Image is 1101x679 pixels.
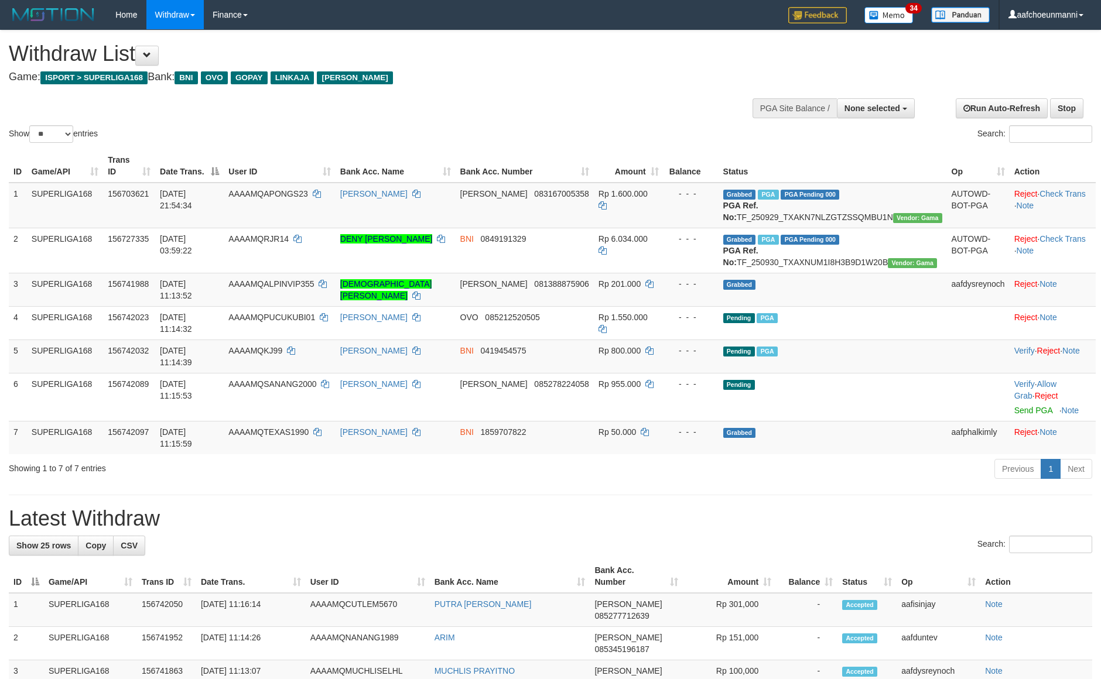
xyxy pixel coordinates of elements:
td: - [776,593,837,627]
th: Balance: activate to sort column ascending [776,560,837,593]
td: SUPERLIGA168 [44,593,137,627]
span: Marked by aafsoycanthlai [757,347,777,356]
h1: Latest Withdraw [9,507,1092,530]
a: Reject [1037,346,1061,355]
td: SUPERLIGA168 [27,183,103,228]
a: Note [1062,346,1080,355]
span: Copy 0849191329 to clipboard [481,234,526,244]
td: · · [1010,339,1096,373]
span: Accepted [842,667,877,677]
td: SUPERLIGA168 [27,421,103,454]
a: 1 [1041,459,1061,479]
span: OVO [201,71,228,84]
td: TF_250929_TXAKN7NLZGTZSSQMBU1N [719,183,947,228]
td: 7 [9,421,27,454]
span: AAAAMQRJR14 [228,234,289,244]
span: Copy 1859707822 to clipboard [481,427,526,437]
td: · · [1010,373,1096,421]
span: AAAAMQTEXAS1990 [228,427,309,437]
a: Verify [1014,379,1035,389]
b: PGA Ref. No: [723,201,758,222]
a: Note [1062,406,1079,415]
span: [PERSON_NAME] [594,666,662,675]
td: · [1010,421,1096,454]
td: SUPERLIGA168 [27,339,103,373]
td: [DATE] 11:14:26 [196,627,306,660]
span: Pending [723,380,755,390]
th: Bank Acc. Name: activate to sort column ascending [336,149,456,183]
td: · · [1010,228,1096,273]
div: Showing 1 to 7 of 7 entries [9,458,450,474]
a: [PERSON_NAME] [340,189,408,198]
span: [DATE] 11:13:52 [160,279,192,300]
span: 156741988 [108,279,149,289]
span: [PERSON_NAME] [594,599,662,609]
a: Note [1040,313,1057,322]
div: PGA Site Balance / [753,98,837,118]
a: Check Trans [1040,234,1086,244]
span: Vendor URL: https://trx31.1velocity.biz [893,213,942,223]
span: [PERSON_NAME] [317,71,392,84]
span: Marked by aafnonsreyleab [758,235,778,245]
span: Marked by aafchhiseyha [758,190,778,200]
span: Pending [723,313,755,323]
span: [DATE] 03:59:22 [160,234,192,255]
td: SUPERLIGA168 [27,306,103,339]
a: Reject [1014,427,1038,437]
td: aafisinjay [897,593,980,627]
td: SUPERLIGA168 [27,373,103,421]
span: Pending [723,347,755,356]
span: AAAAMQPUCUKUBI01 [228,313,315,322]
span: Accepted [842,600,877,610]
img: Feedback.jpg [788,7,847,23]
a: Reject [1014,279,1038,289]
th: Amount: activate to sort column ascending [683,560,776,593]
span: None selected [844,104,900,113]
a: Note [1040,279,1057,289]
a: Reject [1014,234,1038,244]
th: Action [1010,149,1096,183]
span: Rp 955.000 [599,379,641,389]
th: Game/API: activate to sort column ascending [27,149,103,183]
th: Status: activate to sort column ascending [837,560,897,593]
input: Search: [1009,125,1092,143]
td: Rp 151,000 [683,627,776,660]
td: SUPERLIGA168 [27,228,103,273]
span: Rp 201.000 [599,279,641,289]
td: 3 [9,273,27,306]
td: aafduntev [897,627,980,660]
span: Marked by aafsoumeymey [757,313,777,323]
a: [PERSON_NAME] [340,346,408,355]
a: [DEMOGRAPHIC_DATA][PERSON_NAME] [340,279,432,300]
a: Note [1017,201,1034,210]
th: ID: activate to sort column descending [9,560,44,593]
span: [DATE] 11:15:59 [160,427,192,448]
td: · [1010,306,1096,339]
span: Copy 085278224058 to clipboard [534,379,589,389]
th: Game/API: activate to sort column ascending [44,560,137,593]
span: AAAAMQAPONGS23 [228,189,307,198]
span: AAAAMQSANANG2000 [228,379,316,389]
span: Grabbed [723,190,756,200]
span: [DATE] 11:15:53 [160,379,192,400]
h1: Withdraw List [9,42,722,66]
td: 5 [9,339,27,373]
span: [DATE] 11:14:32 [160,313,192,334]
span: BNI [175,71,197,84]
div: - - - [668,188,714,200]
a: Note [1017,246,1034,255]
a: [PERSON_NAME] [340,379,408,389]
h4: Game: Bank: [9,71,722,83]
a: Reject [1014,189,1038,198]
a: Run Auto-Refresh [956,98,1048,118]
img: Button%20Memo.svg [864,7,914,23]
td: SUPERLIGA168 [44,627,137,660]
th: ID [9,149,27,183]
th: Balance [664,149,719,183]
a: Copy [78,536,114,555]
div: - - - [668,378,714,390]
td: TF_250930_TXAXNUM1I8H3B9D1W20B [719,228,947,273]
img: MOTION_logo.png [9,6,98,23]
td: AAAAMQCUTLEM5670 [306,593,430,627]
label: Show entries [9,125,98,143]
